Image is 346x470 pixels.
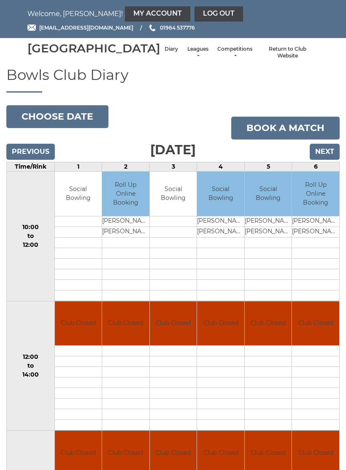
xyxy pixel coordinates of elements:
td: Club Closed [292,301,339,346]
td: [PERSON_NAME] [245,227,292,237]
h1: Bowls Club Diary [6,67,340,93]
td: 12:00 to 14:00 [7,301,55,431]
td: Club Closed [245,301,292,346]
td: 6 [292,162,340,172]
td: Social Bowling [197,172,244,216]
td: Social Bowling [245,172,292,216]
img: Phone us [149,25,155,31]
td: 5 [244,162,292,172]
td: [PERSON_NAME] [102,227,149,237]
a: Log out [195,6,243,22]
a: Return to Club Website [261,46,314,60]
td: [PERSON_NAME] [197,216,244,227]
td: 3 [149,162,197,172]
td: Social Bowling [55,172,102,216]
td: [PERSON_NAME] [292,227,339,237]
a: Competitions [217,46,252,60]
button: Choose date [6,105,108,128]
td: Time/Rink [7,162,55,172]
td: Social Bowling [150,172,197,216]
td: Club Closed [102,301,149,346]
input: Previous [6,144,55,160]
td: Club Closed [55,301,102,346]
td: 4 [197,162,245,172]
td: 10:00 to 12:00 [7,172,55,301]
a: Diary [165,46,178,53]
td: Club Closed [197,301,244,346]
a: Book a match [231,117,340,139]
td: [PERSON_NAME] [102,216,149,227]
td: Roll Up Online Booking [292,172,339,216]
td: Club Closed [150,301,197,346]
nav: Welcome, [PERSON_NAME]! [27,6,319,22]
div: [GEOGRAPHIC_DATA] [27,42,160,55]
td: 1 [54,162,102,172]
td: [PERSON_NAME] [292,216,339,227]
td: Roll Up Online Booking [102,172,149,216]
a: Phone us 01964 537776 [148,24,195,32]
td: [PERSON_NAME] [197,227,244,237]
img: Email [27,25,36,31]
span: [EMAIL_ADDRESS][DOMAIN_NAME] [39,25,133,31]
input: Next [310,144,340,160]
td: [PERSON_NAME] [245,216,292,227]
td: 2 [102,162,150,172]
a: Email [EMAIL_ADDRESS][DOMAIN_NAME] [27,24,133,32]
a: Leagues [187,46,209,60]
a: My Account [125,6,190,22]
span: 01964 537776 [160,25,195,31]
